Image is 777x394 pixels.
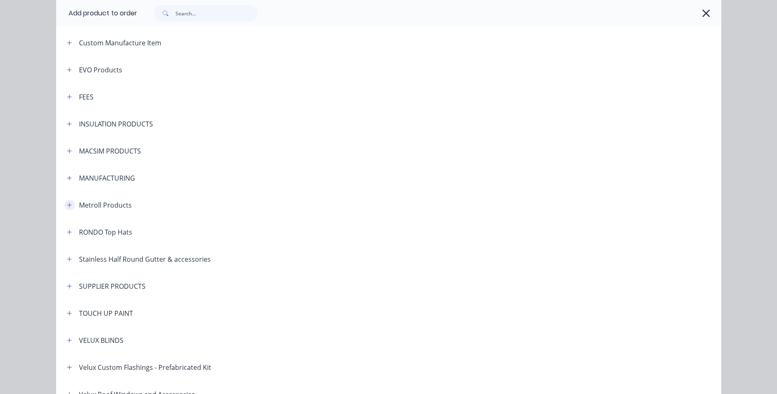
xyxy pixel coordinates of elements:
div: TOUCH UP PAINT [79,308,133,318]
div: INSULATION PRODUCTS [79,119,153,129]
div: RONDO Top Hats [79,227,132,237]
div: SUPPLIER PRODUCTS [79,281,146,291]
input: Search... [175,5,258,22]
div: Custom Manufacture Item [79,38,161,48]
div: Velux Custom Flashings - Prefabricated Kit [79,362,211,372]
div: VELUX BLINDS [79,335,123,345]
div: MANUFACTURING [79,173,135,183]
div: FEES [79,92,94,102]
div: Metroll Products [79,200,132,210]
div: MACSIM PRODUCTS [79,146,141,156]
div: Stainless Half Round Gutter & accessories [79,254,211,264]
div: EVO Products [79,65,122,75]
